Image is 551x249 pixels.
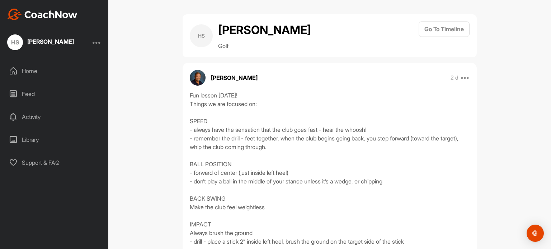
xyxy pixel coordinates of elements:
div: Activity [4,108,105,126]
p: 2 d [451,74,458,81]
h2: [PERSON_NAME] [218,21,311,39]
img: avatar [190,70,206,86]
p: Golf [218,42,311,50]
div: HS [190,24,213,47]
img: CoachNow [7,9,77,20]
div: Library [4,131,105,149]
button: Go To Timeline [419,21,470,37]
div: Open Intercom Messenger [527,225,544,242]
p: [PERSON_NAME] [211,73,258,82]
div: Feed [4,85,105,103]
div: Home [4,62,105,80]
a: Go To Timeline [419,21,470,50]
div: HS [7,34,23,50]
div: [PERSON_NAME] [27,39,74,44]
div: Support & FAQ [4,154,105,172]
